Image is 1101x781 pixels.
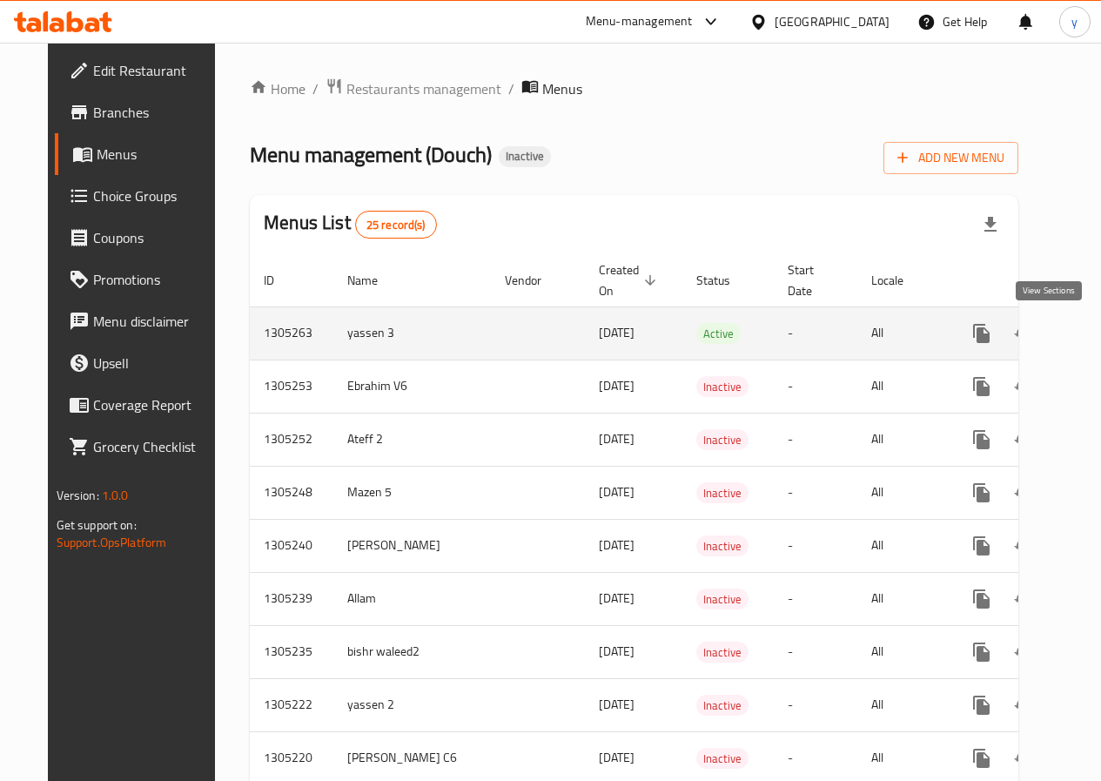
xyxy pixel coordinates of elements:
[55,175,232,217] a: Choice Groups
[356,217,436,233] span: 25 record(s)
[499,146,551,167] div: Inactive
[93,353,218,374] span: Upsell
[696,642,749,663] div: Inactive
[250,572,333,625] td: 1305239
[102,484,129,507] span: 1.0.0
[1071,12,1078,31] span: y
[347,270,400,291] span: Name
[508,78,514,99] li: /
[857,413,947,466] td: All
[55,133,232,175] a: Menus
[696,270,753,291] span: Status
[696,748,749,769] div: Inactive
[774,413,857,466] td: -
[1003,737,1044,779] button: Change Status
[586,11,693,32] div: Menu-management
[857,572,947,625] td: All
[599,640,634,663] span: [DATE]
[696,589,749,609] span: Inactive
[696,376,749,397] div: Inactive
[961,313,1003,354] button: more
[55,426,232,468] a: Grocery Checklist
[857,306,947,360] td: All
[599,259,661,301] span: Created On
[333,572,491,625] td: Allam
[788,259,836,301] span: Start Date
[961,525,1003,567] button: more
[250,519,333,572] td: 1305240
[696,696,749,716] span: Inactive
[1003,578,1044,620] button: Change Status
[871,270,926,291] span: Locale
[696,695,749,716] div: Inactive
[264,270,297,291] span: ID
[250,625,333,678] td: 1305235
[897,147,1004,169] span: Add New Menu
[696,430,749,450] span: Inactive
[774,625,857,678] td: -
[961,472,1003,514] button: more
[499,149,551,164] span: Inactive
[1003,684,1044,726] button: Change Status
[970,204,1011,246] div: Export file
[774,572,857,625] td: -
[333,413,491,466] td: Ateff 2
[857,519,947,572] td: All
[55,342,232,384] a: Upsell
[55,384,232,426] a: Coverage Report
[599,428,634,450] span: [DATE]
[961,419,1003,461] button: more
[250,77,1018,100] nav: breadcrumb
[1003,631,1044,673] button: Change Status
[961,684,1003,726] button: more
[93,102,218,123] span: Branches
[775,12,890,31] div: [GEOGRAPHIC_DATA]
[542,78,582,99] span: Menus
[505,270,564,291] span: Vendor
[774,306,857,360] td: -
[599,321,634,344] span: [DATE]
[696,429,749,450] div: Inactive
[696,483,749,503] span: Inactive
[696,377,749,397] span: Inactive
[774,466,857,519] td: -
[93,394,218,415] span: Coverage Report
[333,306,491,360] td: yassen 3
[55,50,232,91] a: Edit Restaurant
[774,519,857,572] td: -
[857,678,947,731] td: All
[355,211,437,239] div: Total records count
[333,519,491,572] td: [PERSON_NAME]
[250,678,333,731] td: 1305222
[55,217,232,259] a: Coupons
[599,481,634,503] span: [DATE]
[326,77,501,100] a: Restaurants management
[333,466,491,519] td: Mazen 5
[696,535,749,556] div: Inactive
[696,536,749,556] span: Inactive
[961,366,1003,407] button: more
[333,625,491,678] td: bishr waleed2
[961,631,1003,673] button: more
[696,324,741,344] span: Active
[1003,366,1044,407] button: Change Status
[93,185,218,206] span: Choice Groups
[857,466,947,519] td: All
[599,534,634,556] span: [DATE]
[55,91,232,133] a: Branches
[250,135,492,174] span: Menu management ( Douch )
[250,466,333,519] td: 1305248
[599,374,634,397] span: [DATE]
[857,625,947,678] td: All
[55,259,232,300] a: Promotions
[264,210,436,239] h2: Menus List
[97,144,218,165] span: Menus
[250,306,333,360] td: 1305263
[250,78,305,99] a: Home
[883,142,1018,174] button: Add New Menu
[333,678,491,731] td: yassen 2
[961,737,1003,779] button: more
[599,693,634,716] span: [DATE]
[57,514,137,536] span: Get support on:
